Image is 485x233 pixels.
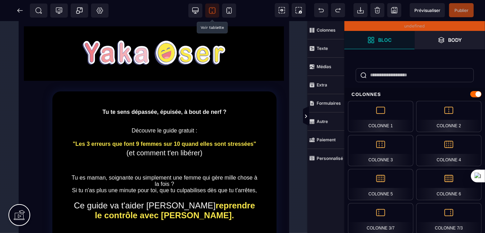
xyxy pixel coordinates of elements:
[448,37,462,43] strong: Body
[317,46,328,51] strong: Texte
[222,4,236,18] span: Voir mobile
[84,88,208,94] b: Tu te sens dépassée, épuisée, à bout de nerf ?
[292,3,306,17] span: Capture d'écran
[51,178,240,201] text: Ce guide va t'aider [PERSON_NAME]
[416,101,481,132] div: Colonne 2
[387,3,401,17] span: Enregistrer
[414,8,440,13] span: Prévisualiser
[308,112,344,131] span: Autre
[76,7,83,14] span: Popup
[317,82,327,88] strong: Extra
[64,19,207,44] img: aa6757e2f70c7967f7730340346f47c4_yakaoser_%C3%A9crit__copie.png
[308,131,344,149] span: Paiement
[51,106,240,118] text: Découvre le guide gratuit :
[96,7,103,14] span: Réglages Body
[348,101,413,132] div: Colonne 1
[51,201,111,207] u: Ce que tu vas découvrir
[13,4,27,18] span: Retour
[449,3,474,17] span: Enregistrer le contenu
[317,64,331,69] strong: Médias
[331,3,345,17] span: Rétablir
[416,135,481,166] div: Colonne 4
[370,3,384,17] span: Nettoyage
[354,3,368,17] span: Importer
[344,88,485,101] div: Colonnes
[308,149,344,167] span: Personnalisé
[317,156,343,161] strong: Personnalisé
[51,154,240,178] text: Tu es maman, soignante ou simplement une femme qui gère mille chose à la fois ? Si tu n'as plus u...
[51,201,240,207] div: :
[378,37,392,43] strong: Bloc
[344,21,485,31] div: undefined
[91,4,109,18] span: Favicon
[308,94,344,112] span: Formulaires
[317,119,328,124] strong: Autre
[314,3,328,17] span: Défaire
[317,101,341,106] strong: Formulaires
[308,39,344,58] span: Texte
[415,31,485,49] span: Ouvrir les calques
[205,4,219,18] span: Voir tablette
[348,169,413,200] div: Colonne 5
[76,180,239,199] b: reprendre le contrôle avec [PERSON_NAME].
[308,21,344,39] span: Colonnes
[317,27,336,33] strong: Colonnes
[108,128,184,136] span: (et comment t'en libérer)
[71,4,88,18] span: Créer une alerte modale
[35,7,42,14] span: SEO
[308,76,344,94] span: Extra
[56,7,63,14] span: Tracking
[344,106,351,127] span: Afficher les vues
[317,137,336,142] strong: Paiement
[410,3,445,17] span: Aperçu
[50,4,68,18] span: Code de suivi
[454,8,468,13] span: Publier
[275,3,289,17] span: Voir les composants
[188,4,202,18] span: Voir bureau
[348,135,413,166] div: Colonne 3
[308,58,344,76] span: Médias
[416,169,481,200] div: Colonne 6
[344,31,415,49] span: Ouvrir les blocs
[51,118,240,128] text: "Les 3 erreurs que font 9 femmes sur 10 quand elles sont stressées"
[30,4,47,18] span: Métadata SEO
